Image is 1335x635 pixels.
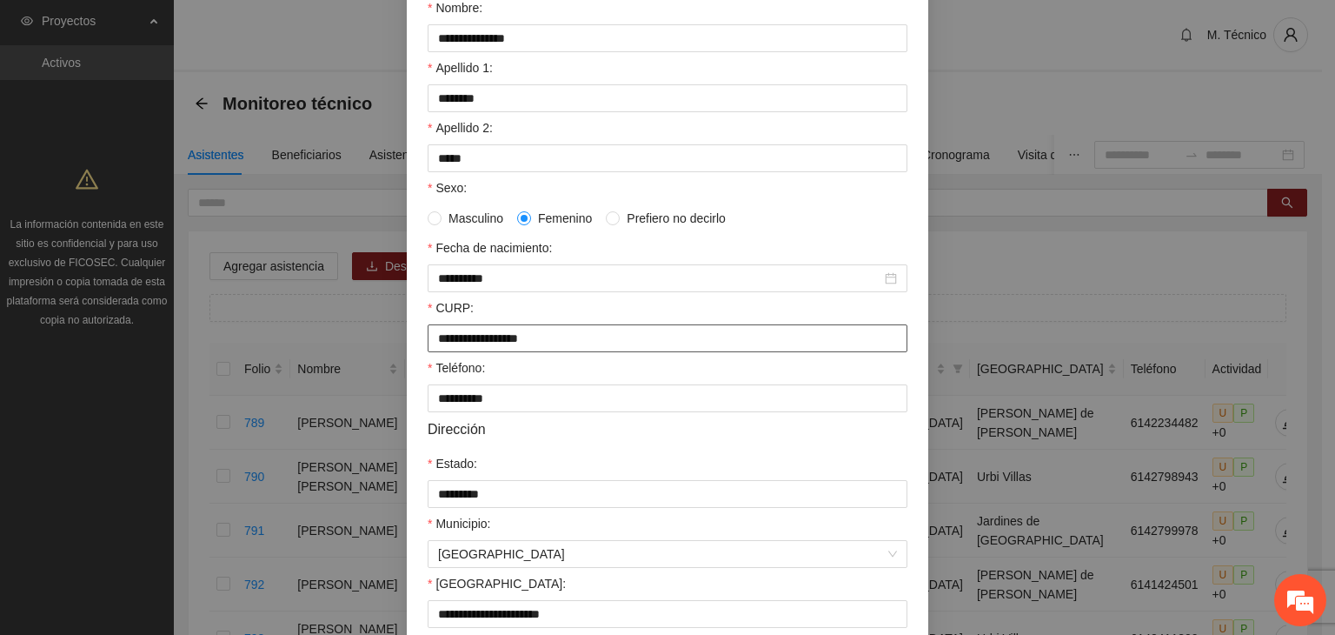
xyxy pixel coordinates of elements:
label: Teléfono: [428,358,485,378]
label: Apellido 2: [428,118,493,137]
span: Masculino [442,209,510,228]
label: Fecha de nacimiento: [428,238,552,257]
input: CURP: [428,324,907,352]
input: Colonia: [428,600,907,628]
input: Apellido 2: [428,144,907,172]
div: Chatee con nosotros ahora [90,89,292,111]
label: Municipio: [428,514,490,533]
input: Fecha de nacimiento: [438,269,881,288]
input: Nombre: [428,24,907,52]
input: Apellido 1: [428,84,907,112]
label: Apellido 1: [428,58,493,77]
input: Estado: [428,480,907,508]
div: Minimizar ventana de chat en vivo [285,9,327,50]
span: Prefiero no decirlo [620,209,733,228]
span: Femenino [531,209,599,228]
label: CURP: [428,298,474,317]
span: Estamos en línea. [101,214,240,390]
label: Colonia: [428,574,566,593]
label: Estado: [428,454,477,473]
span: Chihuahua [438,541,897,567]
span: Dirección [428,418,486,440]
label: Sexo: [428,178,467,197]
textarea: Escriba su mensaje y pulse “Intro” [9,438,331,499]
input: Teléfono: [428,384,907,412]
